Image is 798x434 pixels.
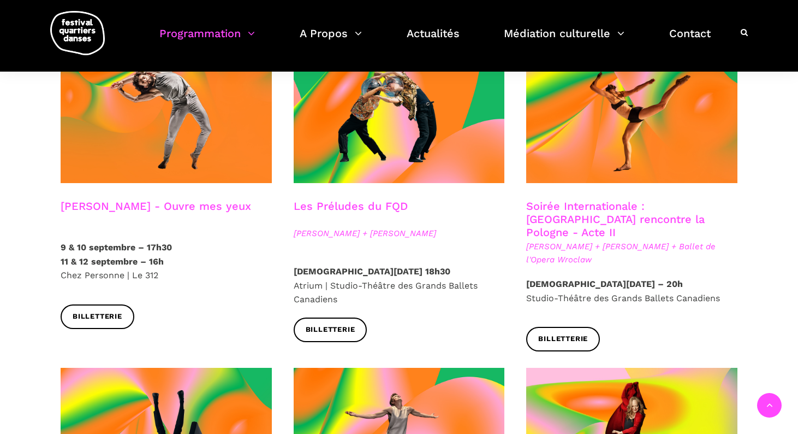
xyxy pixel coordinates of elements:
strong: [DEMOGRAPHIC_DATA][DATE] 18h30 [294,266,450,277]
img: logo-fqd-med [50,11,105,55]
p: Studio-Théâtre des Grands Ballets Canadiens [526,277,737,305]
a: Les Préludes du FQD [294,200,408,213]
a: A Propos [300,24,362,56]
a: Billetterie [526,327,600,351]
a: Soirée Internationale : [GEOGRAPHIC_DATA] rencontre la Pologne - Acte II [526,200,705,239]
span: Billetterie [306,324,355,336]
strong: [DEMOGRAPHIC_DATA][DATE] – 20h [526,279,683,289]
p: Chez Personne | Le 312 [61,241,272,283]
span: Billetterie [538,333,588,345]
a: [PERSON_NAME] - Ouvre mes yeux [61,200,251,213]
a: Programmation [159,24,255,56]
span: Billetterie [73,311,122,322]
a: Billetterie [294,318,367,342]
a: Médiation culturelle [504,24,624,56]
span: [PERSON_NAME] + [PERSON_NAME] + Ballet de l'Opera Wroclaw [526,240,737,266]
span: [PERSON_NAME] + [PERSON_NAME] [294,227,505,240]
a: Actualités [407,24,460,56]
a: Contact [669,24,711,56]
p: Atrium | Studio-Théâtre des Grands Ballets Canadiens [294,265,505,307]
a: Billetterie [61,304,134,329]
strong: 9 & 10 septembre – 17h30 11 & 12 septembre – 16h [61,242,172,267]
